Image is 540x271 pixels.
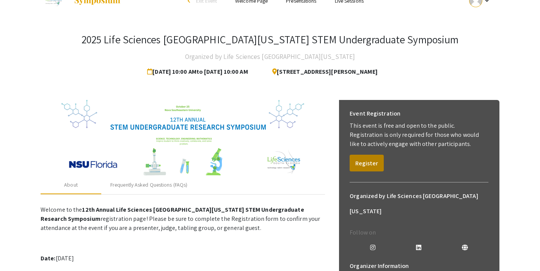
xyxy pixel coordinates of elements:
[266,64,378,79] span: [STREET_ADDRESS][PERSON_NAME]
[82,33,459,46] h3: 2025 Life Sciences [GEOGRAPHIC_DATA][US_STATE] STEM Undergraduate Symposium
[41,205,325,233] p: Welcome to the registration page! Please be sure to complete the Registration form to confirm you...
[350,121,488,149] p: This event is free and open to the public. Registration is only required for those who would like...
[61,100,304,176] img: 32153a09-f8cb-4114-bf27-cfb6bc84fc69.png
[350,228,488,237] p: Follow on
[185,49,355,64] h4: Organized by Life Sciences [GEOGRAPHIC_DATA][US_STATE]
[41,254,56,262] strong: Date:
[350,189,488,219] h6: Organized by Life Sciences [GEOGRAPHIC_DATA][US_STATE]
[41,254,325,263] p: [DATE]
[350,106,400,121] h6: Event Registration
[6,237,32,265] iframe: Chat
[350,155,384,171] button: Register
[147,64,251,79] span: [DATE] 10:00 AM to [DATE] 10:00 AM
[64,181,78,189] div: About
[41,206,304,223] strong: 12th Annual Life Sciences [GEOGRAPHIC_DATA][US_STATE] STEM Undergraduate Research Symposium
[110,181,187,189] div: Frequently Asked Questions (FAQs)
